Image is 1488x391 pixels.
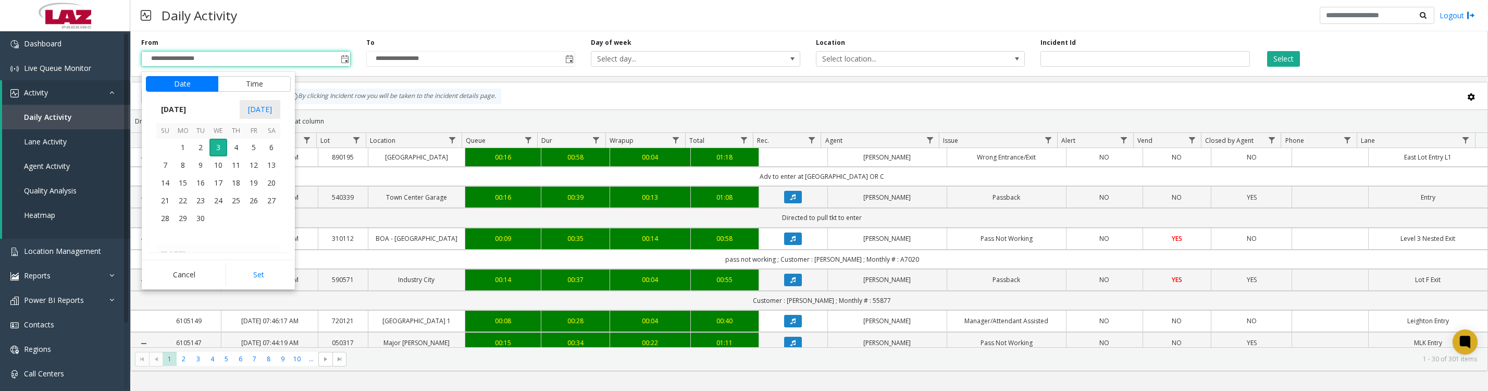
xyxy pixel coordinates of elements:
[263,192,280,210] td: Saturday, September 27, 2025
[226,263,291,286] button: Set
[24,246,101,256] span: Location Management
[336,355,344,363] span: Go to the last page
[366,38,375,47] label: To
[325,338,362,348] a: 050317
[321,355,330,363] span: Go to the next page
[616,275,684,285] div: 00:04
[141,3,151,28] img: pageIcon
[591,52,758,66] span: Select day...
[616,316,684,326] a: 00:04
[174,210,192,227] span: 29
[325,234,362,243] a: 310112
[10,346,19,354] img: 'icon'
[174,174,192,192] td: Monday, September 15, 2025
[757,136,769,145] span: Rec.
[610,136,634,145] span: Wrapup
[953,275,1060,285] a: Passback
[192,139,209,156] td: Tuesday, September 2, 2025
[24,112,72,122] span: Daily Activity
[146,76,218,92] button: Date tab
[245,192,263,210] span: 26
[156,102,191,117] span: [DATE]
[834,338,940,348] a: [PERSON_NAME]
[24,186,77,195] span: Quality Analysis
[24,137,67,146] span: Lane Activity
[1218,192,1285,202] a: YES
[1247,234,1257,243] span: NO
[156,156,174,174] span: 7
[375,338,458,348] a: Major [PERSON_NAME]
[227,192,245,210] span: 25
[834,234,940,243] a: [PERSON_NAME]
[616,152,684,162] a: 00:04
[350,133,364,147] a: Lot Filter Menu
[163,338,215,348] a: 6105147
[2,80,130,105] a: Activity
[1172,234,1182,243] span: YES
[10,272,19,280] img: 'icon'
[1205,136,1254,145] span: Closed by Agent
[1172,153,1182,162] span: NO
[131,235,157,243] a: Collapse Details
[174,123,192,139] th: Mo
[548,152,603,162] a: 00:58
[156,192,174,210] td: Sunday, September 21, 2025
[697,338,753,348] a: 01:11
[1073,192,1136,202] a: NO
[192,156,209,174] span: 9
[472,234,535,243] a: 00:09
[1375,234,1481,243] a: Level 3 Nested Exit
[192,174,209,192] span: 16
[1247,338,1257,347] span: YES
[834,192,940,202] a: [PERSON_NAME]
[804,133,819,147] a: Rec. Filter Menu
[263,156,280,174] td: Saturday, September 13, 2025
[689,136,704,145] span: Total
[834,275,940,285] a: [PERSON_NAME]
[24,39,61,48] span: Dashboard
[10,321,19,329] img: 'icon'
[1247,193,1257,202] span: YES
[548,192,603,202] a: 00:39
[616,192,684,202] a: 00:13
[1467,10,1475,21] img: logout
[10,89,19,97] img: 'icon'
[521,133,535,147] a: Queue Filter Menu
[157,250,1488,269] td: pass not working ; Customer : [PERSON_NAME] ; Monthly # : A7020
[318,352,332,366] span: Go to the next page
[1073,152,1136,162] a: NO
[1218,152,1285,162] a: NO
[1172,275,1182,284] span: YES
[1361,136,1375,145] span: Lane
[2,178,130,203] a: Quality Analysis
[2,203,130,227] a: Heatmap
[131,339,157,348] a: Collapse Details
[332,352,346,366] span: Go to the last page
[245,123,263,139] th: Fr
[131,194,157,202] a: Collapse Details
[304,352,318,366] span: Page 11
[1172,316,1182,325] span: NO
[1375,275,1481,285] a: Lot F Exit
[209,156,227,174] td: Wednesday, September 10, 2025
[472,192,535,202] div: 00:16
[1073,275,1136,285] a: NO
[192,174,209,192] td: Tuesday, September 16, 2025
[697,234,753,243] div: 00:58
[10,297,19,305] img: 'icon'
[1218,316,1285,326] a: NO
[24,161,70,171] span: Agent Activity
[697,192,753,202] div: 01:08
[157,167,1488,186] td: Adv to enter at [GEOGRAPHIC_DATA] OR C
[697,152,753,162] div: 01:18
[24,63,91,73] span: Live Queue Monitor
[472,152,535,162] a: 00:16
[157,208,1488,227] td: Directed to pull tkt to enter
[1041,133,1055,147] a: Issue Filter Menu
[205,352,219,366] span: Page 4
[163,316,215,326] a: 6105149
[276,352,290,366] span: Page 9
